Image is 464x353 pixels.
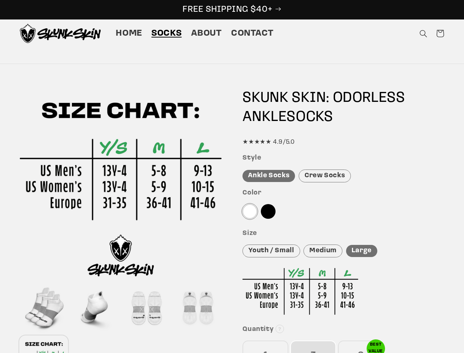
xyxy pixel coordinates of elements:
[242,325,444,334] h3: Quantity
[242,154,444,163] h3: Style
[186,23,226,44] a: About
[226,23,278,44] a: Contact
[147,23,186,44] a: Socks
[242,170,295,182] div: Ankle Socks
[111,23,147,44] a: Home
[191,28,222,39] span: About
[8,4,456,15] p: FREE SHIPPING $40+
[415,25,432,42] summary: Search
[299,170,351,182] div: Crew Socks
[242,268,358,315] img: Sizing Chart
[303,245,342,257] div: Medium
[242,189,444,197] h3: Color
[242,110,287,125] span: ANKLE
[242,137,444,148] div: ★★★★★ 4.9/5.0
[242,89,444,127] h1: SKUNK SKIN: ODORLESS SOCKS
[20,24,101,43] img: Skunk Skin Anti-Odor Socks.
[346,245,377,257] div: Large
[242,229,444,238] h3: Size
[242,245,300,257] div: Youth / Small
[151,28,181,39] span: Socks
[231,28,273,39] span: Contact
[116,28,142,39] span: Home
